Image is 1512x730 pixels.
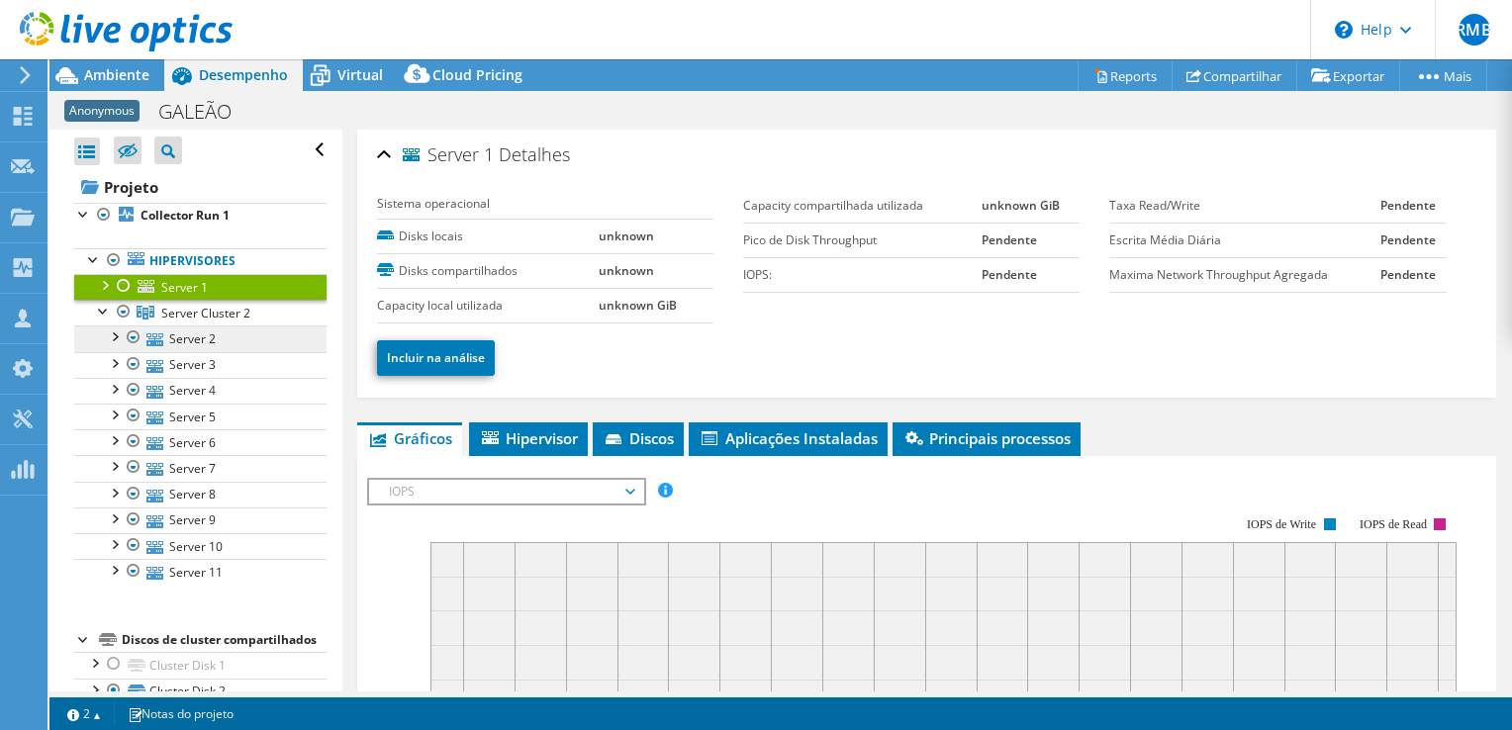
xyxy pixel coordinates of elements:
span: Aplicações Instaladas [699,428,878,448]
a: Cluster Disk 2 [74,679,327,704]
label: Capacity local utilizada [377,296,599,316]
span: Cloud Pricing [432,65,522,84]
a: Reports [1078,60,1173,91]
b: Pendente [982,266,1037,283]
a: Server 7 [74,455,327,481]
a: Server 2 [74,325,327,351]
label: Disks locais [377,227,599,246]
label: Maxima Network Throughput Agregada [1109,265,1380,285]
b: Pendente [1380,197,1436,214]
a: Server 9 [74,507,327,533]
a: Incluir na análise [377,340,495,376]
span: RMB [1459,14,1490,46]
label: Taxa Read/Write [1109,196,1380,216]
a: Notas do projeto [114,701,247,726]
b: unknown GiB [982,197,1060,214]
span: Gráficos [367,428,452,448]
b: unknown [599,228,654,244]
b: unknown [599,262,654,279]
a: Server 6 [74,429,327,455]
span: Discos [603,428,674,448]
span: Anonymous [64,100,140,122]
a: Projeto [74,171,327,203]
a: Exportar [1296,60,1400,91]
a: Server 3 [74,352,327,378]
label: Capacity compartilhada utilizada [743,196,982,216]
a: Cluster Disk 1 [74,652,327,678]
span: Hipervisor [479,428,578,448]
span: Server 1 [161,279,208,296]
a: Collector Run 1 [74,203,327,228]
a: Server 8 [74,482,327,507]
svg: \n [1335,21,1353,39]
a: Server 10 [74,533,327,559]
a: Server Cluster 2 [74,300,327,325]
b: Pendente [1380,266,1436,283]
b: Collector Run 1 [141,207,230,224]
b: Pendente [1380,231,1436,248]
label: Disks compartilhados [377,261,599,281]
span: Server Cluster 2 [161,305,250,321]
div: Discos de cluster compartilhados [122,628,327,652]
span: IOPS [379,480,633,503]
span: Principais processos [902,428,1071,448]
a: Mais [1399,60,1487,91]
text: IOPS de Write [1247,517,1316,531]
b: Pendente [982,231,1037,248]
span: Desempenho [199,65,288,84]
a: Server 11 [74,559,327,585]
a: 2 [53,701,115,726]
label: Escrita Média Diária [1109,230,1380,250]
label: Pico de Disk Throughput [743,230,982,250]
a: Server 4 [74,378,327,404]
label: IOPS: [743,265,982,285]
span: Ambiente [84,65,149,84]
a: Server 5 [74,404,327,429]
a: Server 1 [74,274,327,300]
h1: GALEÃO [149,101,262,123]
b: unknown GiB [599,297,677,314]
span: Detalhes [499,142,570,166]
text: IOPS de Read [1360,517,1427,531]
label: Sistema operacional [377,194,599,214]
span: Virtual [337,65,383,84]
a: Compartilhar [1172,60,1297,91]
span: Server 1 [403,145,494,165]
a: Hipervisores [74,248,327,274]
